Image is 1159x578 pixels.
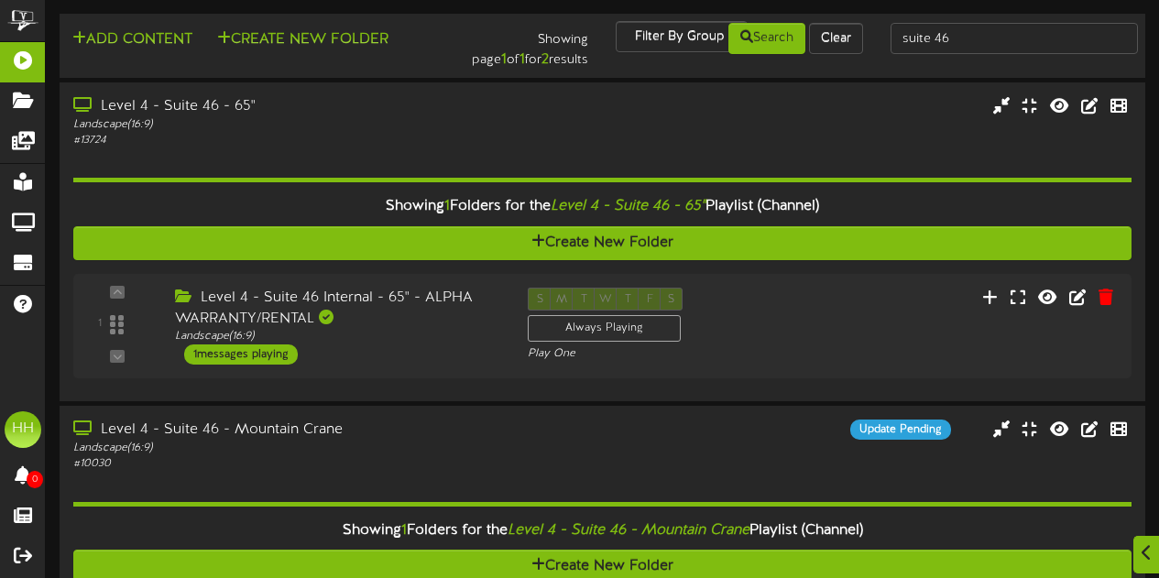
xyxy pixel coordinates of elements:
div: Update Pending [850,420,951,440]
strong: 1 [519,51,525,68]
strong: 2 [541,51,549,68]
strong: 1 [501,51,507,68]
div: Landscape ( 16:9 ) [73,117,498,133]
div: HH [5,411,41,448]
i: Level 4 - Suite 46 - Mountain Crane [508,522,749,539]
button: Create New Folder [73,226,1132,260]
span: 0 [27,471,43,488]
div: Level 4 - Suite 46 - 65" [73,96,498,117]
div: Always Playing [528,315,681,342]
div: # 10030 [73,456,498,472]
span: 1 [401,522,407,539]
div: Play One [528,346,765,362]
div: Showing page of for results [420,21,603,71]
div: Landscape ( 16:9 ) [73,441,498,456]
div: Level 4 - Suite 46 Internal - 65" - ALPHA WARRANTY/RENTAL [175,288,500,330]
input: -- Search Playlists by Name -- [891,23,1138,54]
div: Level 4 - Suite 46 - Mountain Crane [73,420,498,441]
button: Clear [809,23,863,54]
button: Add Content [67,28,198,51]
div: Landscape ( 16:9 ) [175,329,500,344]
div: Showing Folders for the Playlist (Channel) [60,511,1145,551]
button: Filter By Group [616,21,748,52]
i: Level 4 - Suite 46 - 65" [551,198,705,214]
span: 1 [444,198,450,214]
div: 1 messages playing [184,344,298,365]
div: # 13724 [73,133,498,148]
button: Create New Folder [212,28,394,51]
div: Showing Folders for the Playlist (Channel) [60,187,1145,226]
button: Search [728,23,805,54]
